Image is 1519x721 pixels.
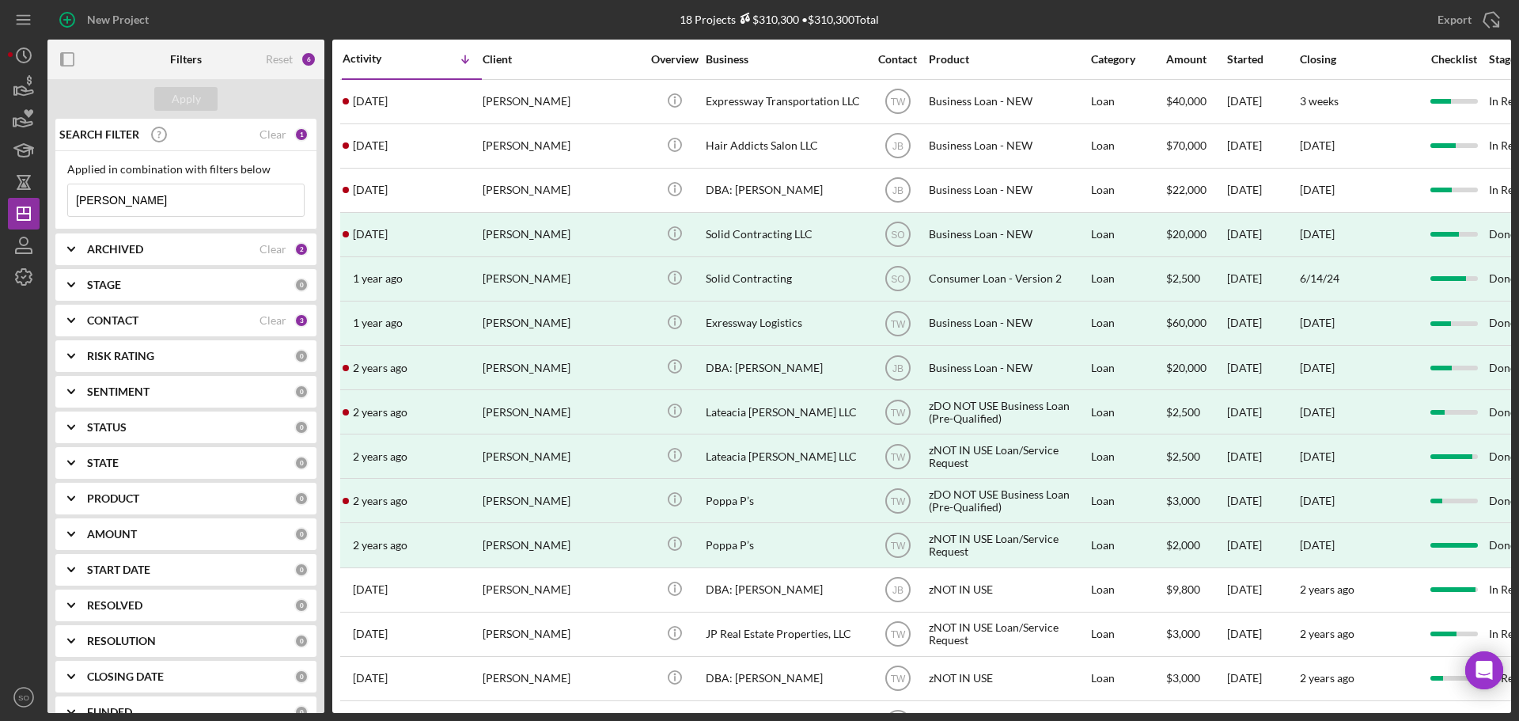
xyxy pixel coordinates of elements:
div: 0 [294,598,309,613]
div: [DATE] [1227,125,1298,167]
div: Exressway Logistics [706,302,864,344]
div: Lateacia [PERSON_NAME] LLC [706,435,864,477]
div: Client [483,53,641,66]
div: Loan [1091,81,1165,123]
div: [DATE] [1227,435,1298,477]
text: TW [890,629,905,640]
div: [DATE] [1227,81,1298,123]
b: SENTIMENT [87,385,150,398]
div: Loan [1091,347,1165,389]
div: [DATE] [1227,391,1298,433]
div: $2,500 [1166,435,1225,477]
div: $2,000 [1166,524,1225,566]
time: 2 years ago [1300,582,1354,596]
div: [DATE] [1300,450,1335,463]
div: Apply [172,87,201,111]
div: [PERSON_NAME] [483,81,641,123]
div: $2,500 [1166,391,1225,433]
div: [DATE] [1227,613,1298,655]
div: Contact [868,53,927,66]
span: $22,000 [1166,183,1206,196]
div: 0 [294,385,309,399]
b: ARCHIVED [87,243,143,256]
div: [DATE] [1300,362,1335,374]
div: [PERSON_NAME] [483,169,641,211]
b: STATE [87,457,119,469]
div: 0 [294,670,309,684]
div: [DATE] [1227,347,1298,389]
div: 1 [294,127,309,142]
div: Reset [266,53,293,66]
div: Loan [1091,258,1165,300]
div: Poppa P’s [706,524,864,566]
div: [PERSON_NAME] [483,658,641,700]
div: zNOT IN USE Loan/Service Request [929,613,1087,655]
time: 2023-04-25 05:25 [353,495,407,507]
div: 0 [294,349,309,363]
div: [DATE] [1300,317,1335,329]
div: Lateacia [PERSON_NAME] LLC [706,391,864,433]
b: AMOUNT [87,528,137,541]
div: DBA: [PERSON_NAME] [706,347,864,389]
span: $3,000 [1166,627,1200,640]
span: $40,000 [1166,94,1206,108]
div: Clear [259,314,286,327]
div: Poppa P’s [706,480,864,522]
text: SO [891,274,904,285]
time: 2025-08-18 16:14 [353,95,388,108]
div: Business [706,53,864,66]
b: RISK RATING [87,350,154,362]
div: Business Loan - NEW [929,347,1087,389]
div: Applied in combination with filters below [67,163,305,176]
text: TW [890,495,905,507]
text: TW [890,541,905,552]
div: Loan [1091,302,1165,344]
text: JB [892,585,903,596]
div: 0 [294,705,309,719]
span: $3,000 [1166,671,1200,685]
div: JP Real Estate Properties, LLC [706,613,864,655]
time: [DATE] [1300,183,1335,196]
div: Loan [1091,125,1165,167]
div: Consumer Loan - Version 2 [929,258,1087,300]
div: [PERSON_NAME] [483,214,641,256]
time: 3 weeks [1300,94,1339,108]
b: START DATE [87,564,150,576]
button: Apply [154,87,218,111]
div: 0 [294,456,309,470]
div: 0 [294,634,309,648]
div: Open Intercom Messenger [1465,651,1503,689]
div: [PERSON_NAME] [483,524,641,566]
div: [DATE] [1227,480,1298,522]
text: TW [890,407,905,418]
div: 6/14/24 [1300,272,1339,285]
div: [DATE] [1227,169,1298,211]
div: zNOT IN USE [929,569,1087,611]
div: Business Loan - NEW [929,302,1087,344]
time: 2024-09-23 19:40 [353,228,388,241]
text: TW [890,674,905,685]
time: 2023-02-21 15:13 [353,628,388,640]
time: 2025-05-26 21:26 [353,139,388,152]
div: Export [1438,4,1472,36]
b: STATUS [87,421,127,434]
div: Checklist [1420,53,1487,66]
div: Loan [1091,524,1165,566]
div: 0 [294,420,309,434]
div: Loan [1091,169,1165,211]
div: [PERSON_NAME] [483,613,641,655]
text: TW [890,97,905,108]
b: CONTACT [87,314,138,327]
time: 2023-05-10 22:39 [353,450,407,463]
div: [PERSON_NAME] [483,435,641,477]
time: 2023-04-24 19:12 [353,539,407,552]
div: Product [929,53,1087,66]
time: 2 years ago [1300,627,1354,640]
div: Category [1091,53,1165,66]
div: Solid Contracting LLC [706,214,864,256]
div: [DATE] [1227,302,1298,344]
div: $20,000 [1166,214,1225,256]
div: Overview [645,53,704,66]
div: 18 Projects • $310,300 Total [680,13,879,26]
div: New Project [87,4,149,36]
